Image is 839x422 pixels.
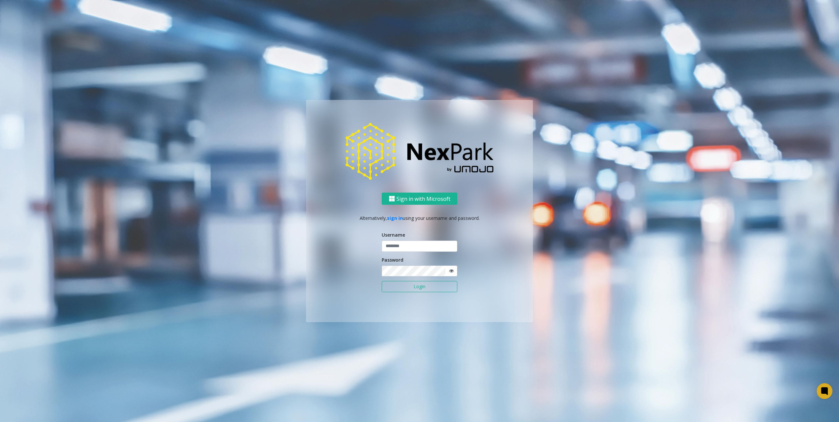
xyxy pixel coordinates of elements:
button: Sign in with Microsoft [382,193,457,205]
a: sign in [387,215,403,221]
p: Alternatively, using your username and password. [313,215,526,222]
label: Password [382,256,403,263]
label: Username [382,231,405,238]
button: Login [382,281,457,292]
